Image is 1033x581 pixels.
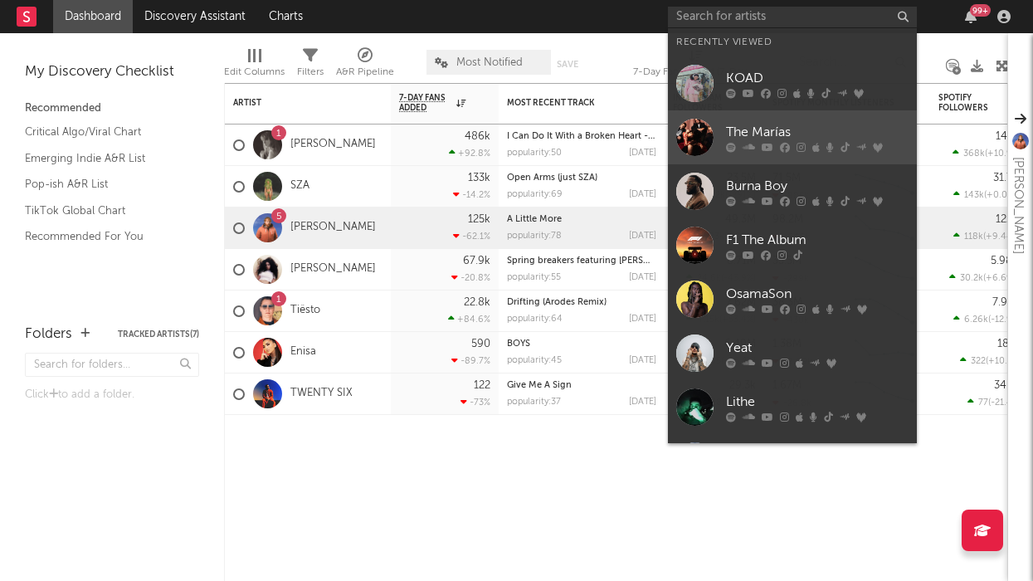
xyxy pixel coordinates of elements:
div: 486k [465,131,490,142]
a: TWENTY SIX [290,387,353,401]
div: Yeat [726,338,909,358]
button: 99+ [965,10,977,23]
a: I Can Do It With a Broken Heart - [PERSON_NAME] Remix [507,132,752,141]
div: popularity: 69 [507,190,563,199]
div: popularity: 37 [507,398,561,407]
a: OsamaSon [668,272,917,326]
a: BOYS [507,339,530,349]
div: 184k [997,339,1021,349]
div: 122 [474,380,490,391]
span: 322 [971,357,986,366]
input: Search for folders... [25,353,199,377]
div: Filters [297,41,324,90]
div: [DATE] [629,398,656,407]
div: -14.2 % [453,189,490,200]
span: Most Notified [456,57,523,68]
div: 133k [468,173,490,183]
div: 7-Day Fans Added (7-Day Fans Added) [633,62,758,82]
div: My Discovery Checklist [25,62,199,82]
div: A&R Pipeline [336,62,394,82]
a: Emerging Indie A&R List [25,149,183,168]
a: [PERSON_NAME] [290,138,376,152]
a: KOAD [668,56,917,110]
div: 590 [471,339,490,349]
a: Lithe [668,380,917,434]
span: 30.2k [960,274,983,283]
div: BOYS [507,339,656,349]
span: +6.69 % [986,274,1019,283]
span: 143k [964,191,984,200]
span: -12.9 % [991,315,1019,325]
span: +0.07 % [987,191,1019,200]
a: F1 The Album [668,218,917,272]
div: Burna Boy [726,176,909,196]
a: Open Arms (just SZA) [507,173,597,183]
div: Drifting (Arodes Remix) [507,298,656,307]
div: Recently Viewed [676,32,909,52]
span: 368k [963,149,985,159]
div: 7.91M [992,297,1021,308]
div: -89.7 % [451,355,490,366]
a: Enisa [290,345,316,359]
div: 67.9k [463,256,490,266]
div: Edit Columns [224,41,285,90]
div: Spring breakers featuring kesha [507,256,656,266]
div: popularity: 55 [507,273,561,282]
button: Tracked Artists(7) [118,330,199,339]
div: 7-Day Fans Added (7-Day Fans Added) [633,41,758,90]
div: I Can Do It With a Broken Heart - Dombresky Remix [507,132,656,141]
div: Folders [25,325,72,344]
div: popularity: 50 [507,149,562,158]
div: +84.6 % [448,314,490,325]
div: ( ) [953,231,1021,242]
div: ( ) [960,355,1021,366]
div: F1 The Album [726,230,909,250]
a: SZA [290,179,309,193]
div: 5.98M [991,256,1021,266]
a: [PERSON_NAME] [290,221,376,235]
div: ( ) [953,189,1021,200]
div: [DATE] [629,356,656,365]
div: [DATE] [629,232,656,241]
div: Open Arms (just SZA) [507,173,656,183]
div: 141M [996,131,1021,142]
button: Save [557,60,578,69]
a: The Marías [668,110,917,164]
div: Click to add a folder. [25,385,199,405]
div: Artist [233,98,358,108]
div: OsamaSon [726,284,909,304]
div: 125k [468,214,490,225]
a: [PERSON_NAME] [668,434,917,488]
div: [DATE] [629,149,656,158]
div: popularity: 78 [507,232,562,241]
a: Yeat [668,326,917,380]
div: +92.8 % [449,148,490,159]
div: Lithe [726,392,909,412]
input: Search for artists [668,7,917,27]
a: TikTok Global Chart [25,202,183,220]
a: Recommended For You [25,227,183,246]
a: Pop-ish A&R List [25,175,183,193]
div: Give Me A Sign [507,381,656,390]
a: A Little More [507,215,562,224]
a: Give Me A Sign [507,381,572,390]
div: The Marías [726,122,909,142]
div: 31.7M [993,173,1021,183]
div: A&R Pipeline [336,41,394,90]
a: Spring breakers featuring [PERSON_NAME] [507,256,691,266]
span: -21.4 % [991,398,1019,408]
div: 122M [996,214,1021,225]
div: ( ) [949,272,1021,283]
div: [PERSON_NAME] [1008,157,1028,254]
div: Edit Columns [224,62,285,82]
div: 34.8k [994,380,1021,391]
a: [PERSON_NAME] [290,262,376,276]
span: 6.26k [964,315,988,325]
div: KOAD [726,68,909,88]
div: -20.8 % [451,272,490,283]
div: -73 % [460,397,490,408]
span: 77 [978,398,988,408]
a: Burna Boy [668,164,917,218]
div: -62.1 % [453,231,490,242]
div: popularity: 64 [507,315,563,324]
